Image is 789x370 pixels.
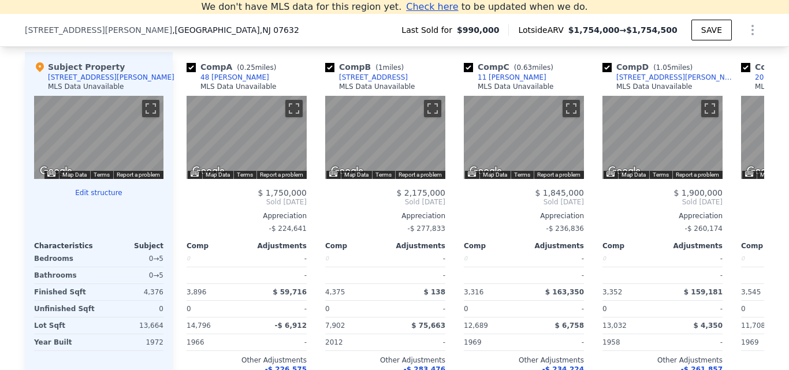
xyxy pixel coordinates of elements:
div: - [388,301,445,317]
div: Street View [602,96,723,179]
span: Sold [DATE] [602,197,723,207]
button: Show Options [741,18,764,42]
div: 1958 [602,334,660,350]
div: - [665,251,723,267]
span: 14,796 [187,322,211,330]
div: Street View [325,96,445,179]
div: 13,664 [101,317,163,334]
div: Adjustments [663,241,723,251]
div: Comp B [325,61,408,73]
span: 11,708 [741,322,765,330]
div: Street View [187,96,307,179]
div: - [526,267,584,283]
button: Toggle fullscreen view [563,100,580,117]
span: Sold [DATE] [325,197,445,207]
div: Subject [99,241,163,251]
a: [STREET_ADDRESS][PERSON_NAME] [602,73,736,82]
div: Street View [464,96,584,179]
div: - [665,334,723,350]
span: $ 163,350 [545,288,584,296]
span: 1.05 [656,63,672,72]
a: Open this area in Google Maps (opens a new window) [189,164,228,179]
button: Toggle fullscreen view [142,100,159,117]
span: 4,375 [325,288,345,296]
div: [STREET_ADDRESS][PERSON_NAME] [616,73,736,82]
button: Toggle fullscreen view [285,100,303,117]
span: 0 [325,305,330,313]
div: Characteristics [34,241,99,251]
div: Comp C [464,61,558,73]
div: Appreciation [325,211,445,220]
div: MLS Data Unavailable [339,82,415,91]
span: 0 [464,305,468,313]
div: 1969 [464,334,522,350]
span: ( miles) [509,63,558,72]
a: Terms (opens in new tab) [653,171,669,178]
span: -$ 277,833 [408,225,445,233]
span: , [GEOGRAPHIC_DATA] [172,24,299,36]
div: Map [187,96,307,179]
button: Map Data [760,171,784,179]
span: $ 4,350 [694,322,723,330]
div: Comp [602,241,663,251]
button: Keyboard shortcuts [468,171,476,177]
div: - [388,251,445,267]
span: $ 75,663 [411,322,445,330]
a: Open this area in Google Maps (opens a new window) [605,164,643,179]
div: 0 [602,251,660,267]
button: Keyboard shortcuts [47,171,55,177]
div: 1972 [101,334,163,350]
div: 4,376 [101,284,163,300]
div: - [388,334,445,350]
button: Keyboard shortcuts [606,171,615,177]
div: Other Adjustments [325,356,445,365]
div: - [388,267,445,283]
div: Subject Property [34,61,125,73]
span: 13,032 [602,322,627,330]
div: [STREET_ADDRESS] [339,73,408,82]
div: Other Adjustments [602,356,723,365]
div: 11 [PERSON_NAME] [478,73,546,82]
span: 1 [378,63,383,72]
span: $ 6,758 [555,322,584,330]
div: MLS Data Unavailable [616,82,693,91]
a: 11 [PERSON_NAME] [464,73,546,82]
img: Google [467,164,505,179]
button: Map Data [483,171,507,179]
div: - [665,301,723,317]
span: $ 59,716 [273,288,307,296]
span: $ 1,900,000 [673,188,723,197]
div: 2012 [325,334,383,350]
span: -$ 224,641 [269,225,307,233]
div: Adjustments [385,241,445,251]
div: 0 [101,301,163,317]
div: Appreciation [464,211,584,220]
button: Keyboard shortcuts [329,171,337,177]
button: Map Data [206,171,230,179]
a: Terms (opens in new tab) [237,171,253,178]
span: 0.25 [240,63,255,72]
span: [STREET_ADDRESS][PERSON_NAME] [25,24,172,36]
div: 0 [187,251,244,267]
span: → [568,24,678,36]
div: 48 [PERSON_NAME] [200,73,269,82]
a: Report a problem [260,171,303,178]
span: $ 1,750,000 [258,188,307,197]
span: $1,754,000 [568,25,620,35]
div: Adjustments [524,241,584,251]
span: $ 2,175,000 [396,188,445,197]
div: - [249,301,307,317]
span: 12,689 [464,322,488,330]
a: Terms (opens in new tab) [514,171,530,178]
span: ( miles) [649,63,697,72]
div: 0 → 5 [101,251,163,267]
span: 3,545 [741,288,761,296]
div: 0 [325,251,383,267]
div: MLS Data Unavailable [478,82,554,91]
img: Google [37,164,75,179]
span: $ 1,845,000 [535,188,584,197]
div: - [249,251,307,267]
div: 0 [464,251,522,267]
span: 3,352 [602,288,622,296]
div: 1966 [187,334,244,350]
